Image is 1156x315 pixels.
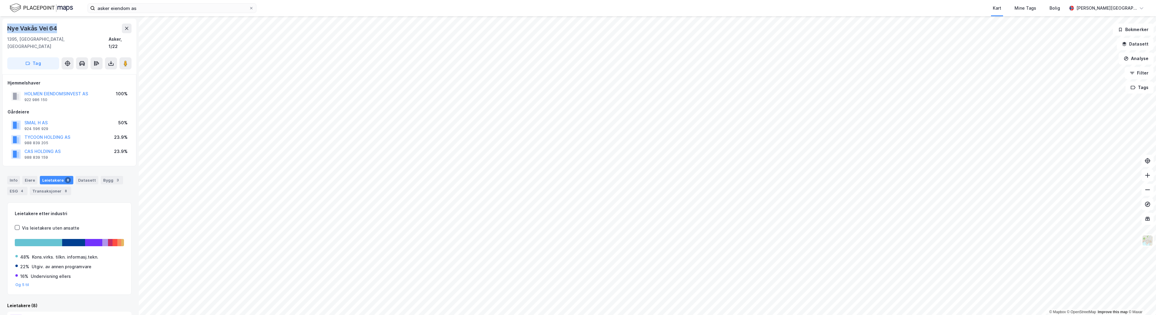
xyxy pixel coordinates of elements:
div: 48% [20,253,30,261]
div: 4 [19,188,25,194]
div: 3 [115,177,121,183]
div: Utgiv. av annen programvare [32,263,91,270]
div: 924 596 929 [24,126,48,131]
div: Datasett [76,176,98,184]
div: 922 986 150 [24,97,47,102]
div: [PERSON_NAME][GEOGRAPHIC_DATA] [1076,5,1137,12]
div: Hjemmelshaver [8,79,131,87]
div: 50% [118,119,128,126]
button: Og 5 til [15,282,29,287]
div: Kontrollprogram for chat [1126,286,1156,315]
button: Bokmerker [1113,24,1154,36]
div: 988 839 159 [24,155,48,160]
img: logo.f888ab2527a4732fd821a326f86c7f29.svg [10,3,73,13]
div: 23.9% [114,148,128,155]
div: ESG [7,187,27,195]
div: 23.9% [114,134,128,141]
button: Tag [7,57,59,69]
div: Asker, 1/22 [109,36,132,50]
div: Eiere [22,176,37,184]
div: 8 [63,188,69,194]
div: Leietakere etter industri [15,210,124,217]
div: Leietakere [40,176,73,184]
div: Undervisning ellers [31,273,71,280]
a: Mapbox [1049,310,1066,314]
div: Leietakere (8) [7,302,132,309]
button: Datasett [1117,38,1154,50]
div: Bygg [101,176,123,184]
div: Nye Vakås Vei 64 [7,24,58,33]
button: Analyse [1119,52,1154,65]
a: OpenStreetMap [1067,310,1096,314]
iframe: Chat Widget [1126,286,1156,315]
div: 1395, [GEOGRAPHIC_DATA], [GEOGRAPHIC_DATA] [7,36,109,50]
div: Info [7,176,20,184]
div: 22% [20,263,29,270]
div: Kons.virks. tilkn. informasj.tekn. [32,253,98,261]
button: Tags [1126,81,1154,94]
div: Kart [993,5,1001,12]
div: 988 839 205 [24,141,48,145]
img: Z [1142,235,1153,246]
div: Mine Tags [1015,5,1036,12]
a: Improve this map [1098,310,1128,314]
div: Gårdeiere [8,108,131,116]
div: 16% [20,273,28,280]
div: Bolig [1050,5,1060,12]
div: 8 [65,177,71,183]
input: Søk på adresse, matrikkel, gårdeiere, leietakere eller personer [95,4,249,13]
button: Filter [1125,67,1154,79]
div: Vis leietakere uten ansatte [22,224,79,232]
div: Transaksjoner [30,187,71,195]
div: 100% [116,90,128,97]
